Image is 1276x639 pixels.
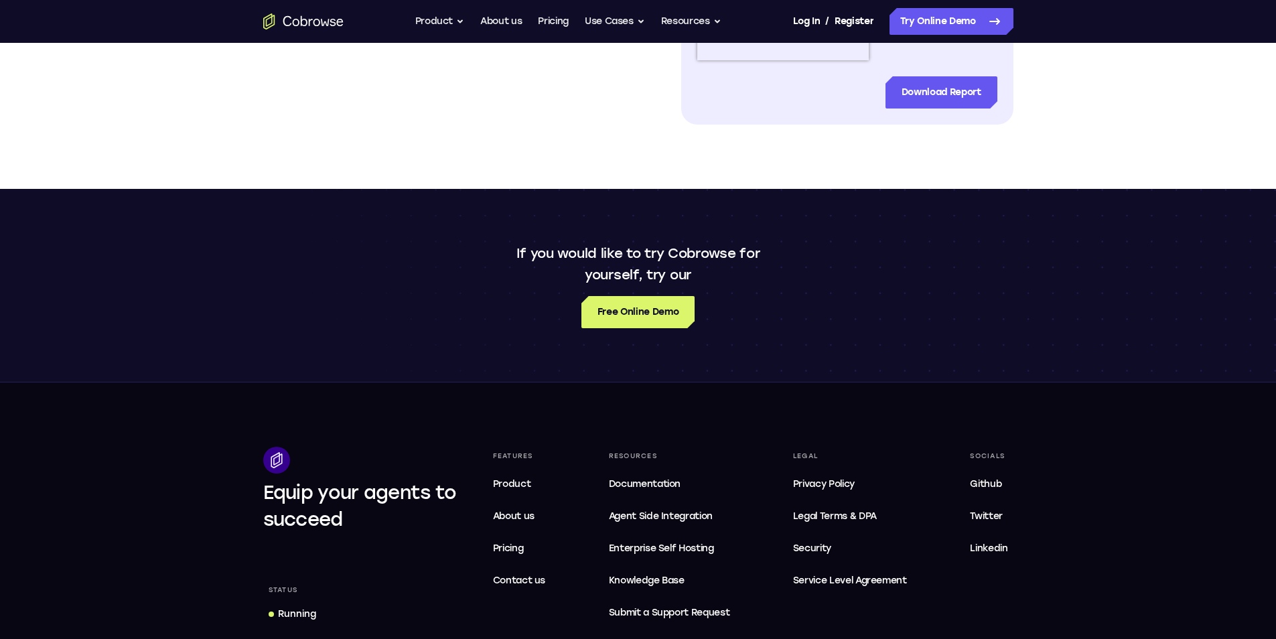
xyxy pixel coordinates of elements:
span: Agent Side Integration [609,508,730,524]
span: Contact us [493,575,546,586]
a: Github [965,471,1013,498]
a: Documentation [604,471,735,498]
a: Free Online Demo [581,296,695,328]
a: Privacy Policy [788,471,912,498]
a: Twitter [965,503,1013,530]
a: Submit a Support Request [604,599,735,626]
div: Resources [604,447,735,466]
a: Knowledge Base [604,567,735,594]
a: Enterprise Self Hosting [604,535,735,562]
a: Security [788,535,912,562]
a: Log In [793,8,820,35]
button: Resources [661,8,721,35]
a: Legal Terms & DPA [788,503,912,530]
span: Security [793,543,831,554]
a: Contact us [488,567,551,594]
a: Agent Side Integration [604,503,735,530]
a: Pricing [488,535,551,562]
a: Product [488,471,551,498]
button: Use Cases [585,8,645,35]
div: Status [263,581,303,599]
button: Product [415,8,465,35]
p: If you would like to try Cobrowse for yourself, try our [510,242,767,285]
div: Legal [788,447,912,466]
span: About us [493,510,535,522]
a: Go to the home page [263,13,344,29]
span: Product [493,478,531,490]
span: Documentation [609,478,681,490]
a: Pricing [538,8,569,35]
span: Pricing [493,543,524,554]
span: / [825,13,829,29]
span: Twitter [970,510,1003,522]
a: Running [263,602,322,626]
span: Equip your agents to succeed [263,481,457,530]
div: Features [488,447,551,466]
span: Enterprise Self Hosting [609,541,730,557]
div: Socials [965,447,1013,466]
span: Legal Terms & DPA [793,510,877,522]
a: Service Level Agreement [788,567,912,594]
span: Knowledge Base [609,575,685,586]
span: Submit a Support Request [609,605,730,621]
span: Github [970,478,1001,490]
span: Service Level Agreement [793,573,907,589]
input: Download Report [885,76,997,109]
a: Register [835,8,873,35]
a: Try Online Demo [890,8,1013,35]
span: Privacy Policy [793,478,855,490]
span: Linkedin [970,543,1007,554]
a: About us [480,8,522,35]
a: Linkedin [965,535,1013,562]
div: Running [278,608,316,621]
a: About us [488,503,551,530]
